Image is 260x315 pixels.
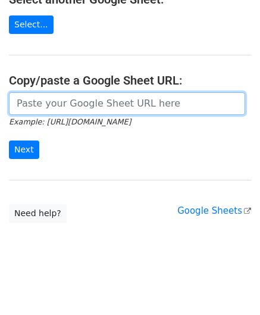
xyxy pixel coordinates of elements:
a: Google Sheets [177,205,251,216]
a: Need help? [9,204,67,223]
h4: Copy/paste a Google Sheet URL: [9,73,251,88]
a: Select... [9,15,54,34]
input: Next [9,141,39,159]
input: Paste your Google Sheet URL here [9,92,245,115]
small: Example: [URL][DOMAIN_NAME] [9,117,131,126]
iframe: Chat Widget [201,258,260,315]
